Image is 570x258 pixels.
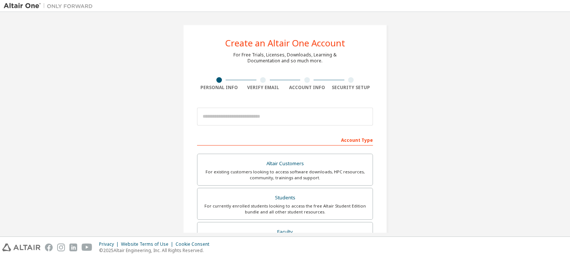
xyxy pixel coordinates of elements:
div: Privacy [99,241,121,247]
img: Altair One [4,2,96,10]
img: linkedin.svg [69,244,77,251]
div: Students [202,193,368,203]
img: facebook.svg [45,244,53,251]
div: Cookie Consent [176,241,214,247]
div: Personal Info [197,85,241,91]
div: Create an Altair One Account [225,39,345,48]
div: Altair Customers [202,159,368,169]
img: youtube.svg [82,244,92,251]
div: For Free Trials, Licenses, Downloads, Learning & Documentation and so much more. [233,52,337,64]
p: © 2025 Altair Engineering, Inc. All Rights Reserved. [99,247,214,254]
div: For existing customers looking to access software downloads, HPC resources, community, trainings ... [202,169,368,181]
div: Security Setup [329,85,373,91]
img: instagram.svg [57,244,65,251]
div: For currently enrolled students looking to access the free Altair Student Edition bundle and all ... [202,203,368,215]
div: Account Info [285,85,329,91]
div: Faculty [202,227,368,237]
div: Account Type [197,134,373,146]
div: Verify Email [241,85,285,91]
div: Website Terms of Use [121,241,176,247]
img: altair_logo.svg [2,244,40,251]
